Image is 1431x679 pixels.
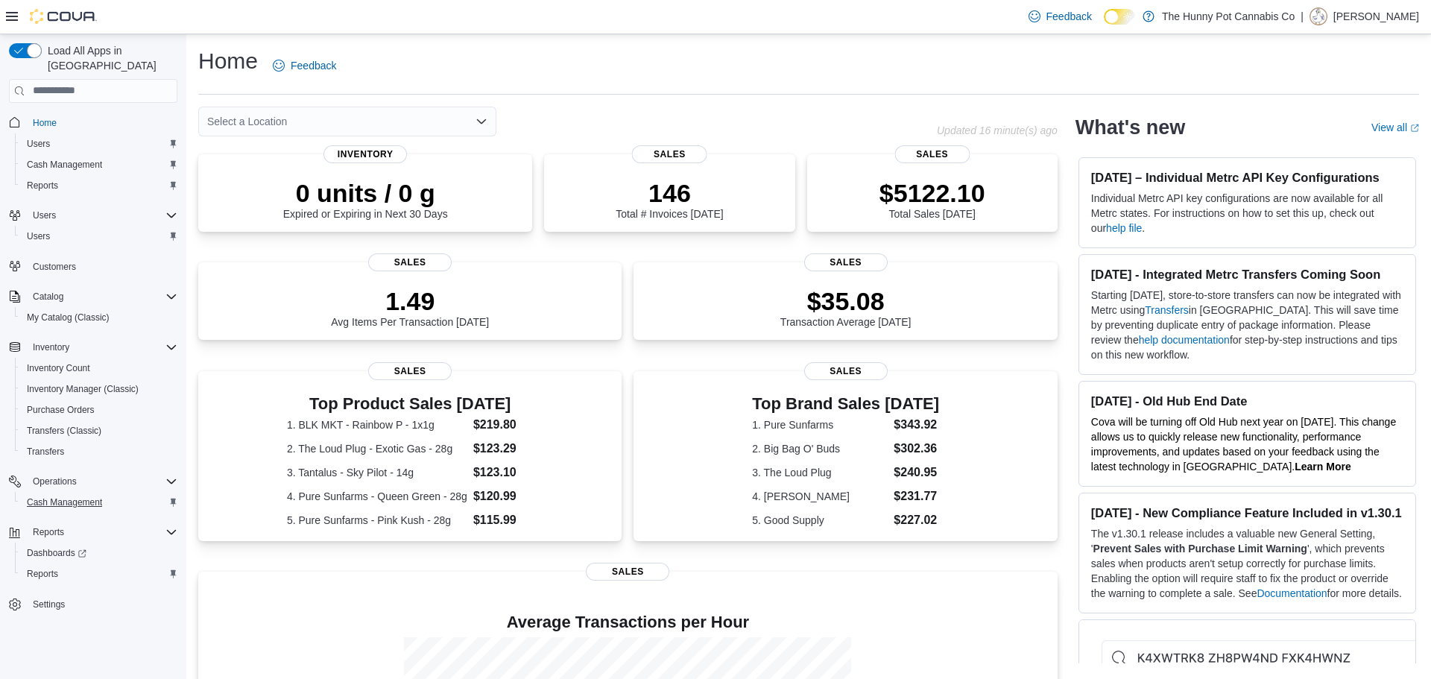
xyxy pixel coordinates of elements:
[198,46,258,76] h1: Home
[780,286,912,328] div: Transaction Average [DATE]
[3,593,183,615] button: Settings
[21,401,101,419] a: Purchase Orders
[21,309,116,326] a: My Catalog (Classic)
[1104,9,1135,25] input: Dark Mode
[21,380,177,398] span: Inventory Manager (Classic)
[30,9,97,24] img: Cova
[27,338,177,356] span: Inventory
[1301,7,1304,25] p: |
[1310,7,1327,25] div: Dillon Marquez
[15,133,183,154] button: Users
[1091,267,1403,282] h3: [DATE] - Integrated Metrc Transfers Coming Soon
[1091,394,1403,408] h3: [DATE] - Old Hub End Date
[3,286,183,307] button: Catalog
[780,286,912,316] p: $35.08
[27,288,69,306] button: Catalog
[27,312,110,323] span: My Catalog (Classic)
[894,416,939,434] dd: $343.92
[27,159,102,171] span: Cash Management
[752,441,888,456] dt: 2. Big Bag O' Buds
[21,359,177,377] span: Inventory Count
[287,417,467,432] dt: 1. BLK MKT - Rainbow P - 1x1g
[33,291,63,303] span: Catalog
[21,565,177,583] span: Reports
[15,420,183,441] button: Transfers (Classic)
[21,443,177,461] span: Transfers
[879,178,985,220] div: Total Sales [DATE]
[752,489,888,504] dt: 4. [PERSON_NAME]
[287,395,534,413] h3: Top Product Sales [DATE]
[42,43,177,73] span: Load All Apps in [GEOGRAPHIC_DATA]
[33,341,69,353] span: Inventory
[752,465,888,480] dt: 3. The Loud Plug
[33,117,57,129] span: Home
[1091,191,1403,236] p: Individual Metrc API key configurations are now available for all Metrc states. For instructions ...
[1162,7,1295,25] p: The Hunny Pot Cannabis Co
[476,116,487,127] button: Open list of options
[267,51,342,80] a: Feedback
[752,417,888,432] dt: 1. Pure Sunfarms
[33,209,56,221] span: Users
[1106,222,1142,234] a: help file
[1091,170,1403,185] h3: [DATE] – Individual Metrc API Key Configurations
[27,523,177,541] span: Reports
[804,253,888,271] span: Sales
[894,511,939,529] dd: $227.02
[3,205,183,226] button: Users
[21,565,64,583] a: Reports
[21,544,177,562] span: Dashboards
[894,440,939,458] dd: $302.36
[27,496,102,508] span: Cash Management
[291,58,336,73] span: Feedback
[15,307,183,328] button: My Catalog (Classic)
[33,261,76,273] span: Customers
[15,543,183,563] a: Dashboards
[21,443,70,461] a: Transfers
[27,568,58,580] span: Reports
[27,230,50,242] span: Users
[15,154,183,175] button: Cash Management
[27,425,101,437] span: Transfers (Classic)
[21,156,177,174] span: Cash Management
[752,513,888,528] dt: 5. Good Supply
[616,178,723,220] div: Total # Invoices [DATE]
[15,379,183,399] button: Inventory Manager (Classic)
[27,114,63,132] a: Home
[1333,7,1419,25] p: [PERSON_NAME]
[368,362,452,380] span: Sales
[586,563,669,581] span: Sales
[473,464,534,481] dd: $123.10
[323,145,407,163] span: Inventory
[473,440,534,458] dd: $123.29
[3,337,183,358] button: Inventory
[15,441,183,462] button: Transfers
[3,112,183,133] button: Home
[752,395,939,413] h3: Top Brand Sales [DATE]
[21,422,107,440] a: Transfers (Classic)
[27,362,90,374] span: Inventory Count
[331,286,489,316] p: 1.49
[15,492,183,513] button: Cash Management
[27,113,177,132] span: Home
[937,124,1058,136] p: Updated 16 minute(s) ago
[3,256,183,277] button: Customers
[27,257,177,276] span: Customers
[1093,543,1307,555] strong: Prevent Sales with Purchase Limit Warning
[15,399,183,420] button: Purchase Orders
[21,156,108,174] a: Cash Management
[3,522,183,543] button: Reports
[27,523,70,541] button: Reports
[1023,1,1098,31] a: Feedback
[473,511,534,529] dd: $115.99
[804,362,888,380] span: Sales
[1257,587,1327,599] a: Documentation
[21,227,177,245] span: Users
[1091,526,1403,601] p: The v1.30.1 release includes a valuable new General Setting, ' ', which prevents sales when produ...
[33,599,65,610] span: Settings
[1091,288,1403,362] p: Starting [DATE], store-to-store transfers can now be integrated with Metrc using in [GEOGRAPHIC_D...
[21,227,56,245] a: Users
[33,476,77,487] span: Operations
[3,471,183,492] button: Operations
[283,178,448,220] div: Expired or Expiring in Next 30 Days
